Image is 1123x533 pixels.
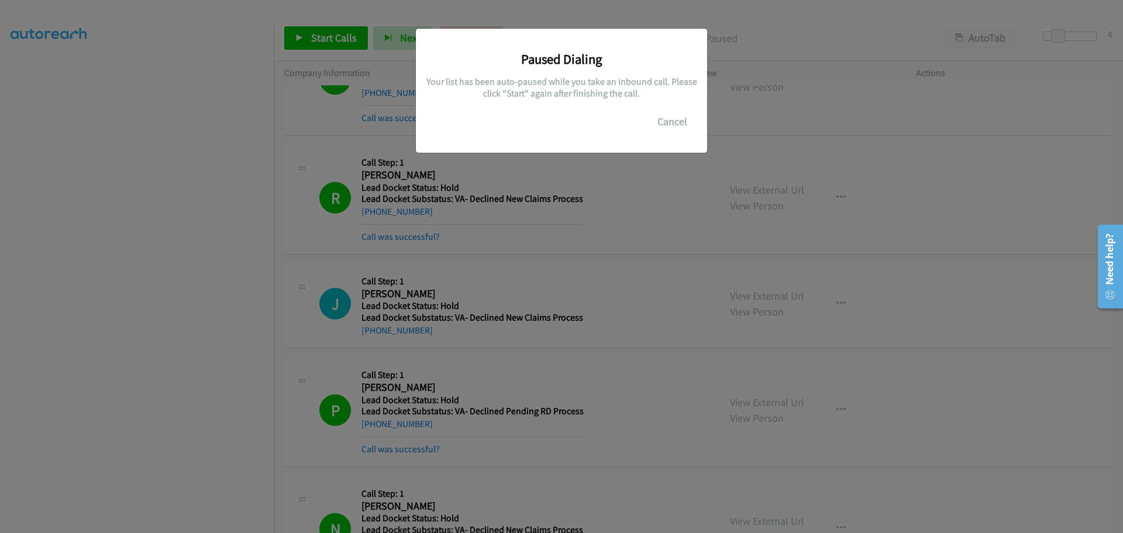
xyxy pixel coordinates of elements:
h5: Your list has been auto-paused while you take an inbound call. Please click "Start" again after f... [425,76,698,99]
h3: Paused Dialing [425,51,698,67]
button: Cancel [646,110,698,133]
iframe: Resource Center [1089,220,1123,313]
